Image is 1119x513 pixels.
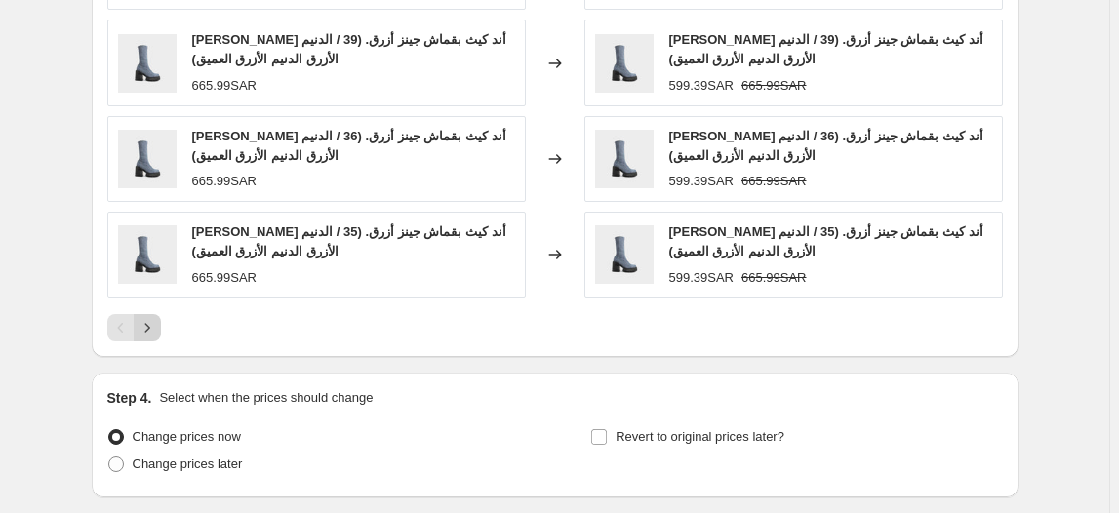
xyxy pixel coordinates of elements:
img: 1008272337-1174391032257806336-1174391032257806346-1_80x.jpg [118,34,177,93]
span: 665.99SAR [192,78,258,93]
span: [PERSON_NAME] أند كيث بقماش جينز أزرق. (35 / الدنيم الأزرق الدنيم الأزرق العميق) [669,224,983,258]
span: 599.39SAR [669,270,735,285]
span: 665.99SAR [192,174,258,188]
span: [PERSON_NAME] أند كيث بقماش جينز أزرق. (39 / الدنيم الأزرق الدنيم الأزرق العميق) [669,32,983,66]
span: 665.99SAR [741,174,807,188]
nav: Pagination [107,314,161,341]
span: Change prices now [133,429,241,444]
img: 1008272337-1174391032257806336-1174391032257806346-1_80x.jpg [118,225,177,284]
h2: Step 4. [107,388,152,408]
span: 665.99SAR [192,270,258,285]
span: 665.99SAR [741,270,807,285]
span: [PERSON_NAME] أند كيث بقماش جينز أزرق. (36 / الدنيم الأزرق الدنيم الأزرق العميق) [192,129,506,163]
span: 599.39SAR [669,78,735,93]
span: 665.99SAR [741,78,807,93]
img: 1008272337-1174391032257806336-1174391032257806346-1_80x.jpg [595,130,654,188]
img: 1008272337-1174391032257806336-1174391032257806346-1_80x.jpg [118,130,177,188]
span: [PERSON_NAME] أند كيث بقماش جينز أزرق. (39 / الدنيم الأزرق الدنيم الأزرق العميق) [192,32,506,66]
p: Select when the prices should change [159,388,373,408]
span: Revert to original prices later? [616,429,784,444]
button: Next [134,314,161,341]
img: 1008272337-1174391032257806336-1174391032257806346-1_80x.jpg [595,225,654,284]
span: [PERSON_NAME] أند كيث بقماش جينز أزرق. (35 / الدنيم الأزرق الدنيم الأزرق العميق) [192,224,506,258]
span: Change prices later [133,456,243,471]
span: 599.39SAR [669,174,735,188]
img: 1008272337-1174391032257806336-1174391032257806346-1_80x.jpg [595,34,654,93]
span: [PERSON_NAME] أند كيث بقماش جينز أزرق. (36 / الدنيم الأزرق الدنيم الأزرق العميق) [669,129,983,163]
